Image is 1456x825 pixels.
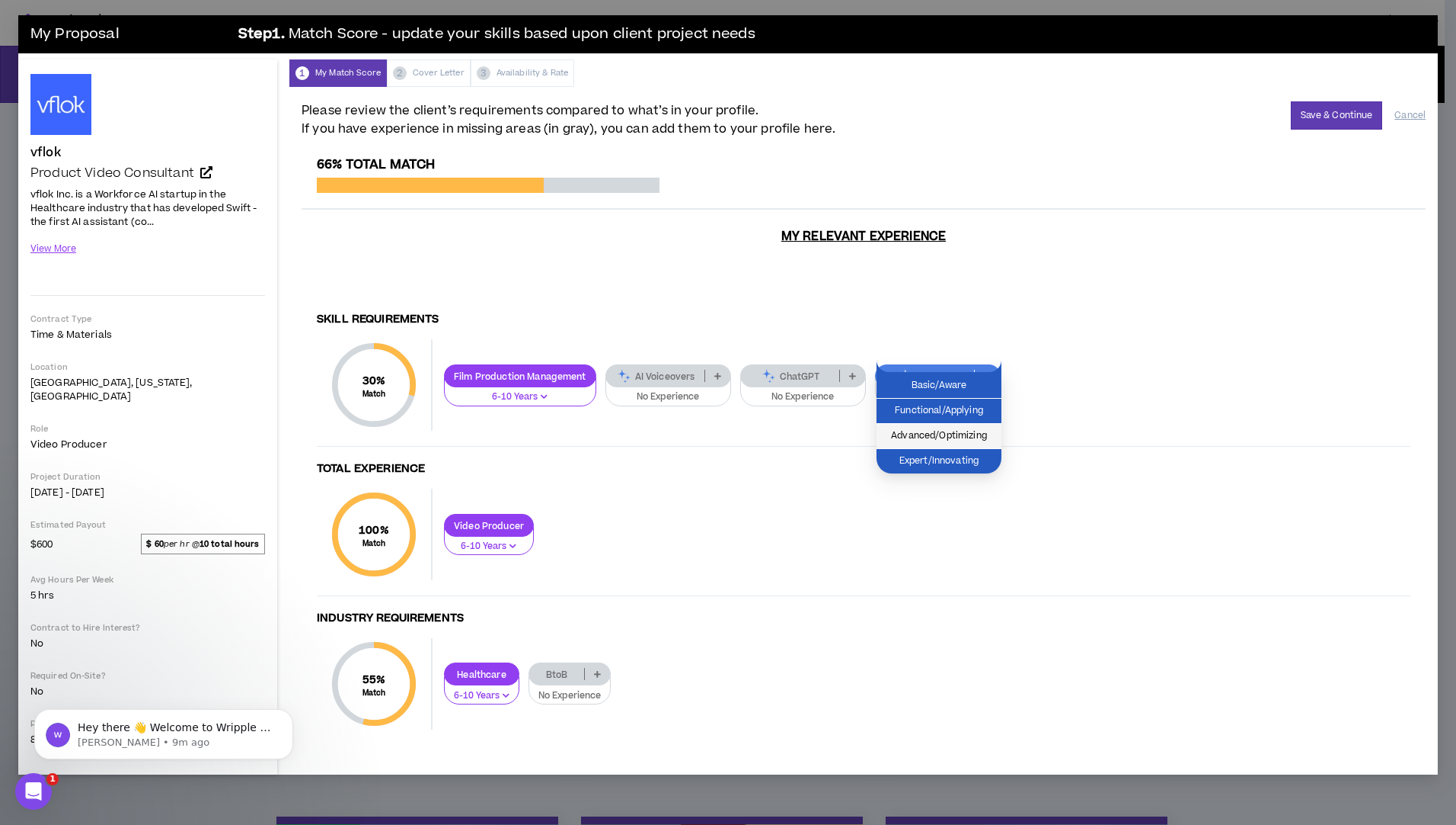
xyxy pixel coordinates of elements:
[30,376,265,403] p: [GEOGRAPHIC_DATA], [US_STATE], [GEOGRAPHIC_DATA]
[886,377,992,394] span: Basic/Aware
[362,389,386,400] small: Match
[30,670,265,682] p: Required On-Site?
[741,371,839,382] p: ChatGPT
[200,538,260,550] strong: 10 total hours
[615,390,721,404] p: No Experience
[444,377,596,406] button: 6-10 Years
[30,534,53,553] span: $600
[362,373,386,389] span: 30 %
[289,59,387,87] div: My Match Score
[302,101,835,138] span: Please review the client’s requirements compared to what’s in your profile. If you have experienc...
[317,612,1410,626] h4: Industry Requirements
[30,637,265,650] p: No
[46,773,59,785] span: 1
[238,24,285,46] b: Step 1 .
[295,66,309,80] span: 1
[606,371,704,382] p: AI Voiceovers
[30,622,265,634] p: Contract to Hire Interest?
[454,390,586,404] p: 6-10 Years
[445,371,595,382] p: Film Production Management
[30,423,265,435] p: Role
[362,672,386,688] span: 55 %
[317,462,1410,477] h4: Total Experience
[876,371,974,382] p: Editing
[359,538,389,549] small: Match
[30,574,265,586] p: Avg Hours Per Week
[15,773,52,810] iframe: Intercom live chat
[454,540,524,554] p: 6-10 Years
[445,520,533,531] p: Video Producer
[30,146,61,159] h4: vflok
[30,313,265,325] p: Contract Type
[302,229,1426,298] h3: My Relevant Experience
[362,688,386,698] small: Match
[146,538,163,550] strong: $ 60
[11,677,316,784] iframe: Intercom notifications message
[538,689,601,703] p: No Experience
[740,377,866,406] button: No Experience
[1291,101,1383,130] button: Save & Continue
[886,453,992,470] span: Expert/Innovating
[30,361,265,373] p: Location
[289,24,755,46] span: Match Score - update your skills based upon client project needs
[30,519,265,531] p: Estimated Payout
[30,186,265,230] p: vflok Inc. is a Workforce AI startup in the Healthcare industry that has developed Swift - the fi...
[30,589,265,602] p: 5 hrs
[317,313,1410,327] h4: Skill Requirements
[359,522,389,538] span: 100 %
[1394,102,1426,129] button: Cancel
[141,534,265,554] span: per hr @
[30,328,265,342] p: Time & Materials
[30,486,265,499] p: [DATE] - [DATE]
[444,676,519,705] button: 6-10 Years
[886,428,992,445] span: Advanced/Optimizing
[445,669,519,680] p: Healthcare
[454,689,509,703] p: 6-10 Years
[886,403,992,419] span: Functional/Applying
[529,669,584,680] p: BtoB
[30,471,265,483] p: Project Duration
[317,156,435,174] span: 66% Total Match
[30,165,265,181] a: Product Video Consultant
[750,390,856,404] p: No Experience
[30,19,228,50] h3: My Proposal
[30,164,194,182] span: Product Video Consultant
[30,438,107,451] span: Video Producer
[528,676,611,705] button: No Experience
[30,236,76,262] button: View More
[605,377,731,406] button: No Experience
[444,527,534,556] button: 6-10 Years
